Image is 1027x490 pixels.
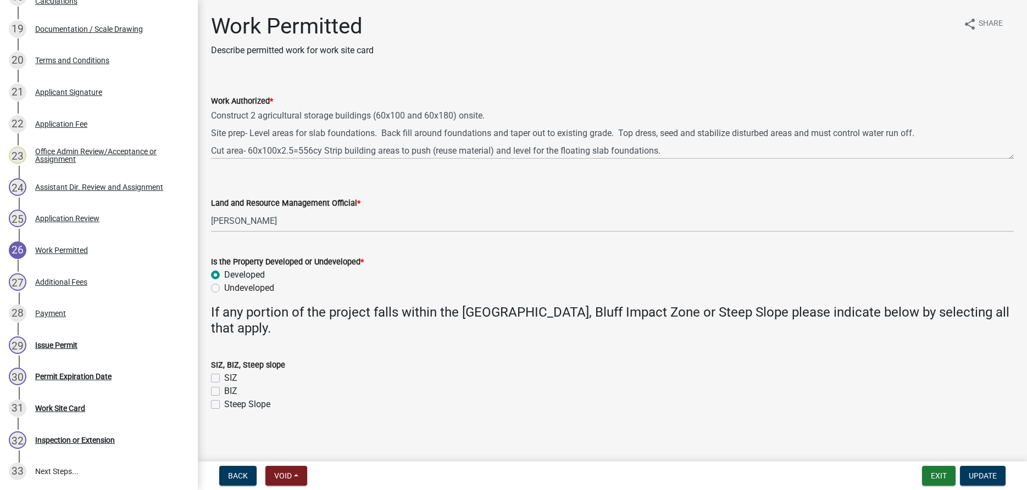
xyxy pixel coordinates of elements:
[211,362,285,369] label: SIZ, BIZ, Steep slope
[211,13,374,40] h1: Work Permitted
[35,309,66,317] div: Payment
[35,373,112,380] div: Permit Expiration Date
[9,241,26,259] div: 26
[274,471,292,480] span: Void
[9,368,26,385] div: 30
[9,305,26,322] div: 28
[9,52,26,69] div: 20
[35,120,87,128] div: Application Fee
[960,466,1006,486] button: Update
[954,13,1012,35] button: shareShare
[9,115,26,133] div: 22
[9,83,26,101] div: 21
[35,25,143,33] div: Documentation / Scale Drawing
[35,148,180,163] div: Office Admin Review/Acceptance or Assignment
[224,371,237,385] label: SIZ
[211,305,1014,336] h4: If any portion of the project falls within the [GEOGRAPHIC_DATA], Bluff Impact Zone or Steep Slop...
[265,466,307,486] button: Void
[9,273,26,291] div: 27
[211,44,374,57] p: Describe permitted work for work site card
[211,200,360,207] label: Land and Resource Management Official
[224,268,265,281] label: Developed
[35,183,163,191] div: Assistant Dir. Review and Assignment
[219,466,257,486] button: Back
[35,404,85,412] div: Work Site Card
[9,210,26,227] div: 25
[35,341,77,349] div: Issue Permit
[9,147,26,164] div: 23
[35,436,115,444] div: Inspection or Extension
[9,20,26,38] div: 19
[35,246,88,254] div: Work Permitted
[211,258,364,266] label: Is the Property Developed or Undeveloped
[224,398,270,411] label: Steep Slope
[211,98,273,105] label: Work Authorized
[963,18,976,31] i: share
[35,57,109,64] div: Terms and Conditions
[35,88,102,96] div: Applicant Signature
[9,336,26,354] div: 29
[224,281,274,295] label: Undeveloped
[228,471,248,480] span: Back
[9,463,26,480] div: 33
[35,215,99,222] div: Application Review
[9,178,26,196] div: 24
[9,399,26,417] div: 31
[969,471,997,480] span: Update
[224,385,237,398] label: BIZ
[922,466,956,486] button: Exit
[9,431,26,449] div: 32
[35,278,87,286] div: Additional Fees
[979,18,1003,31] span: Share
